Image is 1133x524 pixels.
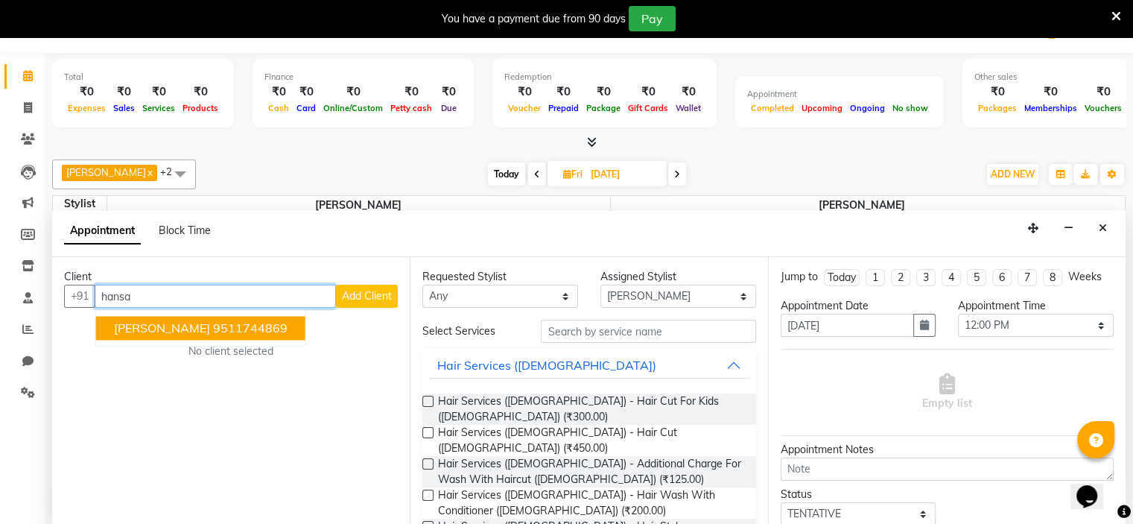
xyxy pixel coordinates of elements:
button: +91 [64,285,95,308]
span: No show [889,103,932,113]
div: Total [64,71,222,83]
span: Completed [747,103,798,113]
span: Products [179,103,222,113]
span: Vouchers [1081,103,1126,113]
span: Services [139,103,179,113]
span: Sales [110,103,139,113]
input: Search by service name [541,320,755,343]
button: Close [1092,217,1114,240]
div: Jump to [781,269,818,285]
button: ADD NEW [987,164,1038,185]
span: Petty cash [387,103,436,113]
div: Redemption [504,71,705,83]
button: Pay [629,6,676,31]
div: Requested Stylist [422,269,578,285]
div: Appointment Date [781,298,936,314]
span: Due [437,103,460,113]
div: Weeks [1068,269,1102,285]
span: Wallet [672,103,705,113]
input: yyyy-mm-dd [781,314,915,337]
span: Package [583,103,624,113]
span: Empty list [922,373,972,411]
div: ₹0 [974,83,1021,101]
div: Select Services [411,323,530,339]
div: Appointment Time [958,298,1114,314]
span: [PERSON_NAME] [66,166,146,178]
li: 4 [942,269,961,286]
span: Expenses [64,103,110,113]
div: Assigned Stylist [600,269,756,285]
div: No client selected [100,344,362,359]
div: ₹0 [624,83,672,101]
div: Appointment [747,88,932,101]
div: ₹0 [583,83,624,101]
span: Card [293,103,320,113]
span: Appointment [64,218,141,244]
span: Hair Services ([DEMOGRAPHIC_DATA]) - Hair Cut For Kids ([DEMOGRAPHIC_DATA]) (₹300.00) [438,394,743,425]
span: Packages [974,103,1021,113]
span: Memberships [1021,103,1081,113]
span: Upcoming [798,103,846,113]
span: Hair Services ([DEMOGRAPHIC_DATA]) - Hair Wash With Conditioner ([DEMOGRAPHIC_DATA]) (₹200.00) [438,487,743,519]
span: Gift Cards [624,103,672,113]
span: Ongoing [846,103,889,113]
div: ₹0 [387,83,436,101]
div: ₹0 [672,83,705,101]
input: 2025-09-05 [586,163,661,186]
iframe: chat widget [1070,464,1118,509]
div: ₹0 [545,83,583,101]
input: Search by Name/Mobile/Email/Code [95,285,336,308]
span: [PERSON_NAME] [114,321,210,335]
span: Voucher [504,103,545,113]
li: 2 [891,269,910,286]
span: ADD NEW [991,168,1035,180]
div: Appointment Notes [781,442,1114,458]
li: 3 [916,269,936,286]
span: +2 [160,165,183,177]
div: ₹0 [504,83,545,101]
span: Cash [264,103,293,113]
button: Add Client [336,285,398,308]
div: ₹0 [179,83,222,101]
span: Online/Custom [320,103,387,113]
div: Stylist [53,196,107,212]
span: [PERSON_NAME] [107,196,610,215]
span: [PERSON_NAME] [611,196,1114,215]
div: ₹0 [264,83,293,101]
div: ₹0 [110,83,139,101]
div: ₹0 [64,83,110,101]
div: ₹0 [320,83,387,101]
span: Add Client [342,289,392,303]
span: Today [488,162,525,186]
div: ₹0 [139,83,179,101]
div: ₹0 [1021,83,1081,101]
div: Client [64,269,398,285]
div: Hair Services ([DEMOGRAPHIC_DATA]) [437,356,656,374]
a: x [146,166,153,178]
div: Finance [264,71,462,83]
li: 8 [1043,269,1062,286]
div: ₹0 [293,83,320,101]
div: Status [781,487,936,502]
div: ₹0 [436,83,462,101]
li: 1 [866,269,885,286]
span: Block Time [159,224,211,237]
span: Prepaid [545,103,583,113]
ngb-highlight: 9511744869 [213,321,288,335]
span: Hair Services ([DEMOGRAPHIC_DATA]) - Additional Charge For Wash With Haircut ([DEMOGRAPHIC_DATA])... [438,456,743,487]
div: You have a payment due from 90 days [442,11,626,27]
span: Fri [559,168,586,180]
span: Hair Services ([DEMOGRAPHIC_DATA]) - Hair Cut ([DEMOGRAPHIC_DATA]) (₹450.00) [438,425,743,456]
div: ₹0 [1081,83,1126,101]
li: 6 [992,269,1012,286]
li: 5 [967,269,986,286]
div: Today [828,270,856,285]
button: Hair Services ([DEMOGRAPHIC_DATA]) [428,352,749,379]
li: 7 [1018,269,1037,286]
